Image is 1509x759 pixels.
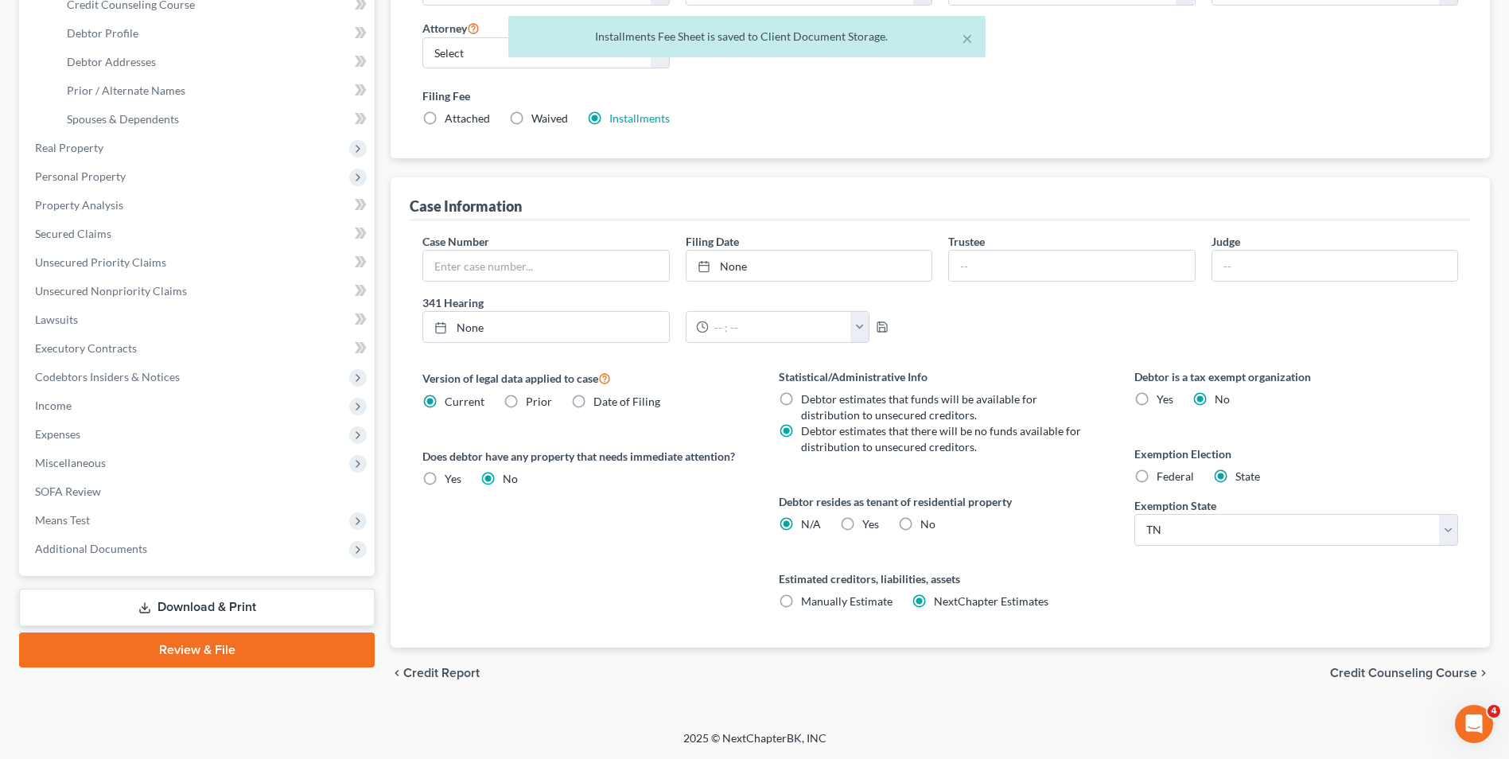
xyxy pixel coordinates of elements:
[35,313,78,326] span: Lawsuits
[686,233,739,250] label: Filing Date
[403,667,480,679] span: Credit Report
[862,517,879,531] span: Yes
[445,472,461,485] span: Yes
[422,233,489,250] label: Case Number
[779,493,1103,510] label: Debtor resides as tenant of residential property
[67,84,185,97] span: Prior / Alternate Names
[19,589,375,626] a: Download & Print
[22,477,375,506] a: SOFA Review
[1215,392,1230,406] span: No
[19,632,375,668] a: Review & File
[422,88,1458,104] label: Filing Fee
[801,594,893,608] span: Manually Estimate
[1330,667,1477,679] span: Credit Counseling Course
[35,198,123,212] span: Property Analysis
[35,169,126,183] span: Personal Property
[1134,446,1458,462] label: Exemption Election
[531,111,568,125] span: Waived
[686,251,931,281] a: None
[1212,251,1457,281] input: --
[593,395,660,408] span: Date of Filing
[35,399,72,412] span: Income
[22,220,375,248] a: Secured Claims
[67,55,156,68] span: Debtor Addresses
[503,472,518,485] span: No
[1455,705,1493,743] iframe: Intercom live chat
[35,542,147,555] span: Additional Documents
[1157,392,1173,406] span: Yes
[22,334,375,363] a: Executory Contracts
[35,427,80,441] span: Expenses
[67,112,179,126] span: Spouses & Dependents
[1488,705,1500,718] span: 4
[301,730,1208,759] div: 2025 © NextChapterBK, INC
[948,233,985,250] label: Trustee
[1235,469,1260,483] span: State
[1330,667,1490,679] button: Credit Counseling Course chevron_right
[422,448,746,465] label: Does debtor have any property that needs immediate attention?
[35,341,137,355] span: Executory Contracts
[1477,667,1490,679] i: chevron_right
[22,248,375,277] a: Unsecured Priority Claims
[35,370,180,383] span: Codebtors Insiders & Notices
[445,395,484,408] span: Current
[1157,469,1194,483] span: Federal
[54,105,375,134] a: Spouses & Dependents
[1134,497,1216,514] label: Exemption State
[801,392,1037,422] span: Debtor estimates that funds will be available for distribution to unsecured creditors.
[423,251,668,281] input: Enter case number...
[445,111,490,125] span: Attached
[422,368,746,387] label: Version of legal data applied to case
[609,111,670,125] a: Installments
[949,251,1194,281] input: --
[801,517,821,531] span: N/A
[35,513,90,527] span: Means Test
[920,517,935,531] span: No
[801,424,1081,453] span: Debtor estimates that there will be no funds available for distribution to unsecured creditors.
[521,29,973,45] div: Installments Fee Sheet is saved to Client Document Storage.
[35,456,106,469] span: Miscellaneous
[1211,233,1240,250] label: Judge
[22,191,375,220] a: Property Analysis
[22,306,375,334] a: Lawsuits
[526,395,552,408] span: Prior
[423,312,668,342] a: None
[779,368,1103,385] label: Statistical/Administrative Info
[35,255,166,269] span: Unsecured Priority Claims
[1134,368,1458,385] label: Debtor is a tax exempt organization
[54,76,375,105] a: Prior / Alternate Names
[934,594,1048,608] span: NextChapter Estimates
[414,294,940,311] label: 341 Hearing
[22,277,375,306] a: Unsecured Nonpriority Claims
[709,312,851,342] input: -- : --
[35,485,101,498] span: SOFA Review
[35,141,103,154] span: Real Property
[391,667,480,679] button: chevron_left Credit Report
[779,570,1103,587] label: Estimated creditors, liabilities, assets
[410,197,522,216] div: Case Information
[962,29,973,48] button: ×
[35,284,187,298] span: Unsecured Nonpriority Claims
[35,227,111,240] span: Secured Claims
[391,667,403,679] i: chevron_left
